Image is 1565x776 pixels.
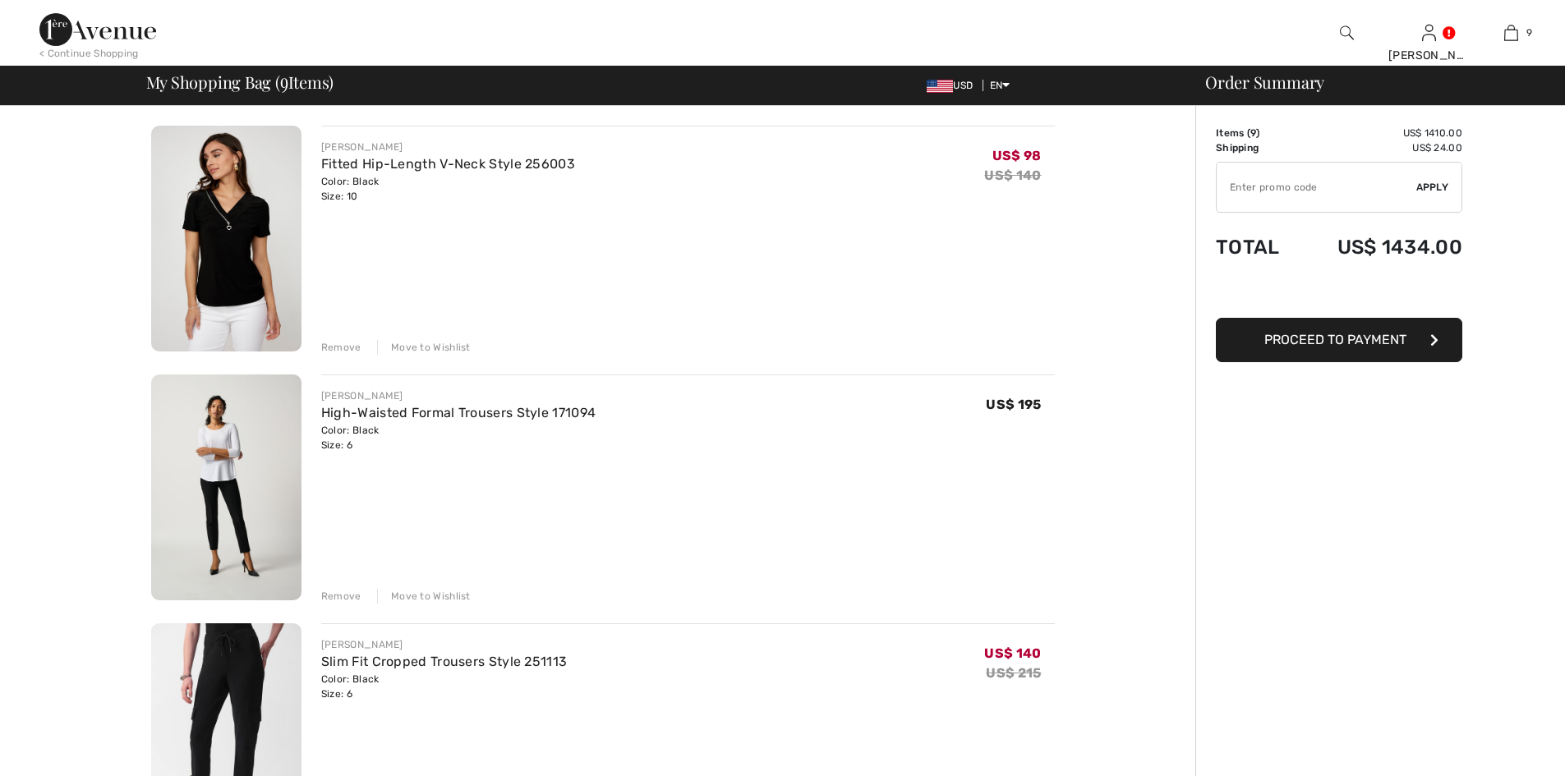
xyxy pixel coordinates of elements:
[321,589,361,604] div: Remove
[1250,127,1256,139] span: 9
[1526,25,1532,40] span: 9
[1299,219,1462,275] td: US$ 1434.00
[377,589,471,604] div: Move to Wishlist
[321,140,575,154] div: [PERSON_NAME]
[151,126,301,351] img: Fitted Hip-Length V-Neck Style 256003
[1416,180,1449,195] span: Apply
[986,397,1041,412] span: US$ 195
[321,405,596,420] a: High-Waisted Formal Trousers Style 171094
[990,80,1010,91] span: EN
[146,74,334,90] span: My Shopping Bag ( Items)
[1185,74,1555,90] div: Order Summary
[39,46,139,61] div: < Continue Shopping
[151,374,301,600] img: High-Waisted Formal Trousers Style 171094
[1216,126,1299,140] td: Items ( )
[1504,23,1518,43] img: My Bag
[280,70,288,91] span: 9
[992,148,1042,163] span: US$ 98
[321,423,596,452] div: Color: Black Size: 6
[1216,275,1462,312] iframe: PayPal
[321,174,575,204] div: Color: Black Size: 10
[1299,140,1462,155] td: US$ 24.00
[377,340,471,355] div: Move to Wishlist
[321,672,567,701] div: Color: Black Size: 6
[1216,219,1299,275] td: Total
[321,156,575,172] a: Fitted Hip-Length V-Neck Style 256003
[1422,25,1436,40] a: Sign In
[1422,23,1436,43] img: My Info
[927,80,979,91] span: USD
[1388,47,1469,64] div: [PERSON_NAME]
[1217,163,1416,212] input: Promo code
[321,388,596,403] div: [PERSON_NAME]
[986,665,1041,681] s: US$ 215
[1471,23,1551,43] a: 9
[984,645,1041,661] span: US$ 140
[39,13,156,46] img: 1ère Avenue
[321,340,361,355] div: Remove
[1264,332,1406,347] span: Proceed to Payment
[1340,23,1354,43] img: search the website
[927,80,953,93] img: US Dollar
[1216,318,1462,362] button: Proceed to Payment
[1299,126,1462,140] td: US$ 1410.00
[321,654,567,669] a: Slim Fit Cropped Trousers Style 251113
[984,168,1041,183] s: US$ 140
[321,637,567,652] div: [PERSON_NAME]
[1216,140,1299,155] td: Shipping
